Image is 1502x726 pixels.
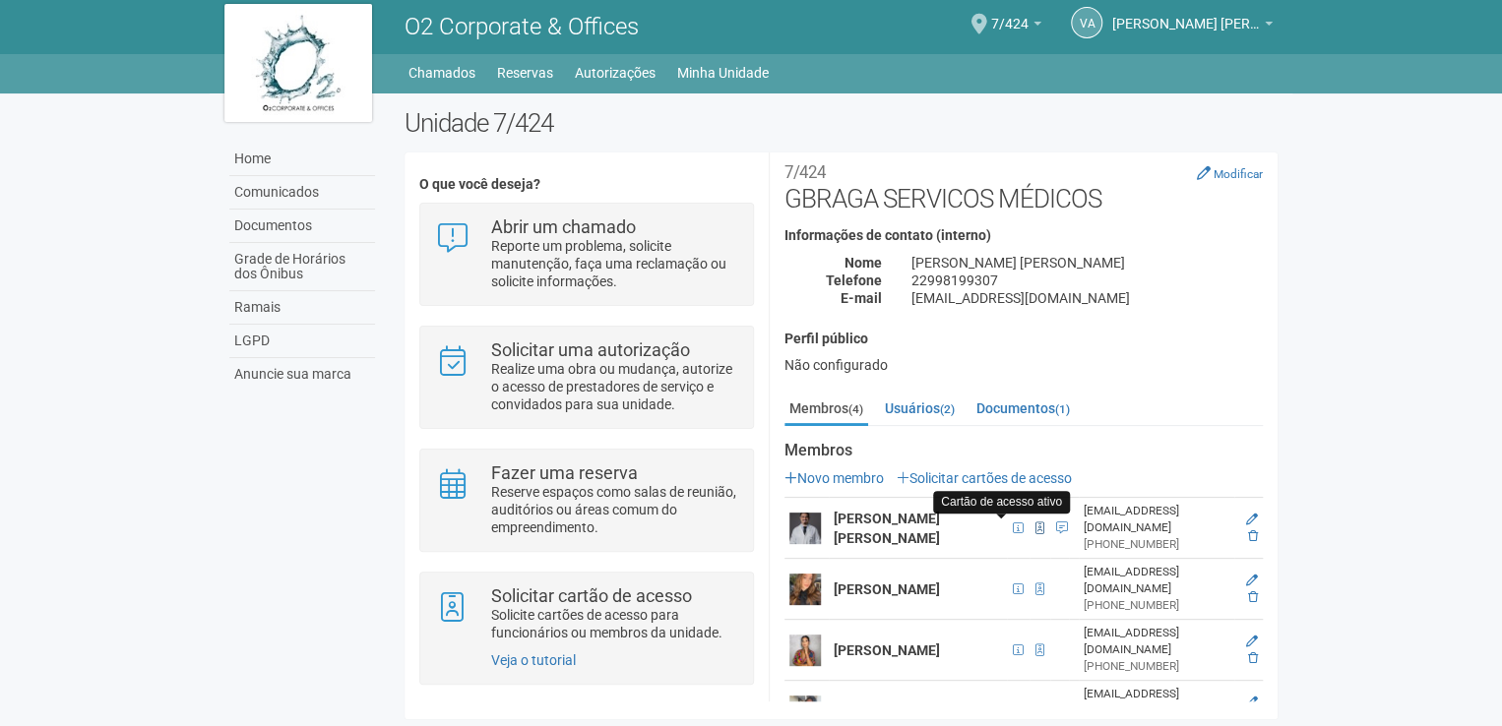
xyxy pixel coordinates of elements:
[841,290,882,306] strong: E-mail
[224,4,372,122] img: logo.jpg
[229,358,375,391] a: Anuncie sua marca
[1084,503,1229,536] div: [EMAIL_ADDRESS][DOMAIN_NAME]
[1248,529,1258,543] a: Excluir membro
[897,254,1278,272] div: [PERSON_NAME] [PERSON_NAME]
[784,332,1263,346] h4: Perfil público
[1246,513,1258,526] a: Editar membro
[491,585,692,606] strong: Solicitar cartão de acesso
[971,393,1075,423] a: Documentos(1)
[229,243,375,291] a: Grade de Horários dos Ônibus
[940,402,955,416] small: (2)
[784,393,868,426] a: Membros(4)
[405,13,639,40] span: O2 Corporate & Offices
[677,59,769,87] a: Minha Unidade
[435,218,737,290] a: Abrir um chamado Reporte um problema, solicite manutenção, faça uma reclamação ou solicite inform...
[1084,686,1229,719] div: [EMAIL_ADDRESS][DOMAIN_NAME]
[405,108,1278,138] h2: Unidade 7/424
[784,470,884,486] a: Novo membro
[491,483,738,536] p: Reserve espaços como salas de reunião, auditórios ou áreas comum do empreendimento.
[1246,574,1258,587] a: Editar membro
[229,176,375,210] a: Comunicados
[834,642,940,658] strong: [PERSON_NAME]
[229,210,375,243] a: Documentos
[1084,536,1229,553] div: [PHONE_NUMBER]
[491,237,738,290] p: Reporte um problema, solicite manutenção, faça uma reclamação ou solicite informações.
[491,339,690,360] strong: Solicitar uma autorização
[491,652,576,668] a: Veja o tutorial
[897,470,1072,486] a: Solicitar cartões de acesso
[784,154,1263,213] h2: GBRAGA SERVICOS MÉDICOS
[1084,625,1229,658] div: [EMAIL_ADDRESS][DOMAIN_NAME]
[435,587,737,641] a: Solicitar cartão de acesso Solicite cartões de acesso para funcionários ou membros da unidade.
[789,635,821,666] img: user.png
[1071,7,1102,38] a: VA
[408,59,475,87] a: Chamados
[419,177,753,192] h4: O que você deseja?
[1246,635,1258,648] a: Editar membro
[784,442,1263,459] strong: Membros
[845,255,882,271] strong: Nome
[491,360,738,413] p: Realize uma obra ou mudança, autorize o acesso de prestadores de serviço e convidados para sua un...
[1248,590,1258,604] a: Excluir membro
[880,393,960,423] a: Usuários(2)
[784,228,1263,243] h4: Informações de contato (interno)
[784,356,1263,374] div: Não configurado
[789,513,821,544] img: user.png
[1112,19,1273,34] a: [PERSON_NAME] [PERSON_NAME]
[848,402,863,416] small: (4)
[1084,597,1229,614] div: [PHONE_NUMBER]
[229,291,375,325] a: Ramais
[435,341,737,413] a: Solicitar uma autorização Realize uma obra ou mudança, autorize o acesso de prestadores de serviç...
[784,162,826,182] small: 7/424
[789,574,821,605] img: user.png
[834,581,940,597] strong: [PERSON_NAME]
[497,59,553,87] a: Reservas
[1246,696,1258,709] a: Editar membro
[1197,165,1263,181] a: Modificar
[933,491,1070,514] div: Cartão de acesso ativo
[1084,564,1229,597] div: [EMAIL_ADDRESS][DOMAIN_NAME]
[1214,167,1263,181] small: Modificar
[491,462,638,483] strong: Fazer uma reserva
[897,289,1278,307] div: [EMAIL_ADDRESS][DOMAIN_NAME]
[1248,651,1258,665] a: Excluir membro
[834,511,940,546] strong: [PERSON_NAME] [PERSON_NAME]
[491,216,636,237] strong: Abrir um chamado
[575,59,656,87] a: Autorizações
[991,19,1041,34] a: 7/424
[826,272,882,288] strong: Telefone
[1055,402,1070,416] small: (1)
[1084,658,1229,675] div: [PHONE_NUMBER]
[435,464,737,536] a: Fazer uma reserva Reserve espaços como salas de reunião, auditórios ou áreas comum do empreendime...
[229,143,375,176] a: Home
[897,272,1278,289] div: 22998199307
[229,325,375,358] a: LGPD
[491,606,738,641] p: Solicite cartões de acesso para funcionários ou membros da unidade.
